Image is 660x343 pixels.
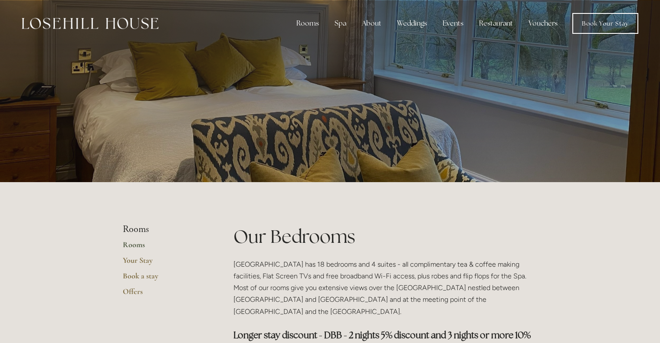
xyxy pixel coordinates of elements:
[355,15,388,32] div: About
[233,224,538,249] h1: Our Bedrooms
[123,255,206,271] a: Your Stay
[436,15,470,32] div: Events
[233,258,538,317] p: [GEOGRAPHIC_DATA] has 18 bedrooms and 4 suites - all complimentary tea & coffee making facilities...
[123,287,206,302] a: Offers
[390,15,434,32] div: Weddings
[123,271,206,287] a: Book a stay
[22,18,158,29] img: Losehill House
[522,15,565,32] a: Vouchers
[123,224,206,235] li: Rooms
[123,240,206,255] a: Rooms
[289,15,326,32] div: Rooms
[572,13,638,34] a: Book Your Stay
[472,15,520,32] div: Restaurant
[328,15,353,32] div: Spa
